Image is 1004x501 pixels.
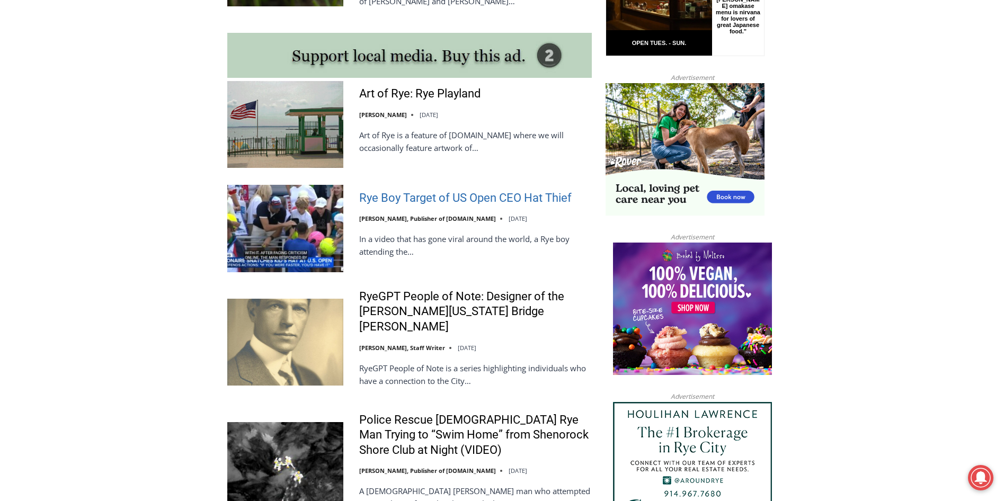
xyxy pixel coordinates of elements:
a: Open Tues. - Sun. [PHONE_NUMBER] [1,106,106,132]
a: RyeGPT People of Note: Designer of the [PERSON_NAME][US_STATE] Bridge [PERSON_NAME] [359,289,592,335]
time: [DATE] [420,111,438,119]
a: [PERSON_NAME] [359,111,407,119]
time: [DATE] [509,467,527,475]
a: [PERSON_NAME], Staff Writer [359,344,445,352]
a: Police Rescue [DEMOGRAPHIC_DATA] Rye Man Trying to “Swim Home” from Shenorock Shore Club at Night... [359,413,592,458]
a: Art of Rye: Rye Playland [359,86,481,102]
p: Art of Rye is a feature of [DOMAIN_NAME] where we will occasionally feature artwork of… [359,129,592,154]
span: Advertisement [660,391,725,401]
img: Baked by Melissa [613,243,772,375]
div: "Chef [PERSON_NAME] omakase menu is nirvana for lovers of great Japanese food." [109,66,156,127]
span: Advertisement [660,232,725,242]
img: support local media, buy this ad [227,33,592,78]
span: Intern @ [DOMAIN_NAME] [277,105,491,129]
p: In a video that has gone viral around the world, a Rye boy attending the… [359,232,592,258]
time: [DATE] [458,344,476,352]
time: [DATE] [509,214,527,222]
a: [PERSON_NAME], Publisher of [DOMAIN_NAME] [359,214,496,222]
img: Rye Boy Target of US Open CEO Hat Thief [227,185,343,272]
span: Open Tues. - Sun. [PHONE_NUMBER] [3,109,104,149]
span: Advertisement [660,73,725,83]
img: Art of Rye: Rye Playland [227,81,343,168]
a: [PERSON_NAME], Publisher of [DOMAIN_NAME] [359,467,496,475]
a: Intern @ [DOMAIN_NAME] [255,103,513,132]
a: Rye Boy Target of US Open CEO Hat Thief [359,191,572,206]
img: RyeGPT People of Note: Designer of the George Washington Bridge Othmar Ammann [227,299,343,386]
p: RyeGPT People of Note is a series highlighting individuals who have a connection to the City… [359,362,592,387]
div: Apply Now <> summer and RHS senior internships available [268,1,501,103]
